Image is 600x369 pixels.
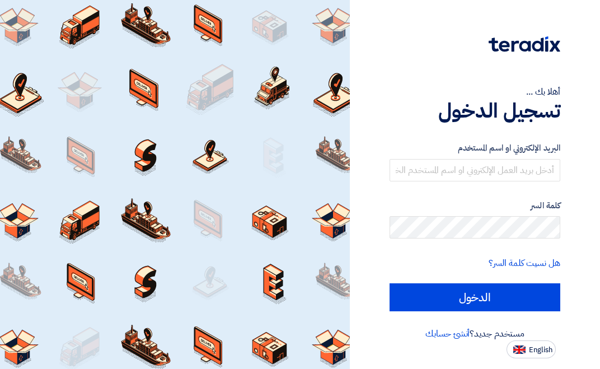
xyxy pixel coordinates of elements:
div: أهلا بك ... [390,85,560,99]
label: كلمة السر [390,199,560,212]
input: أدخل بريد العمل الإلكتروني او اسم المستخدم الخاص بك ... [390,159,560,181]
img: Teradix logo [489,36,560,52]
h1: تسجيل الدخول [390,99,560,123]
img: en-US.png [513,345,526,354]
div: مستخدم جديد؟ [390,327,560,340]
button: English [507,340,556,358]
a: أنشئ حسابك [425,327,470,340]
input: الدخول [390,283,560,311]
label: البريد الإلكتروني او اسم المستخدم [390,142,560,155]
span: English [529,346,552,354]
a: هل نسيت كلمة السر؟ [489,256,560,270]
